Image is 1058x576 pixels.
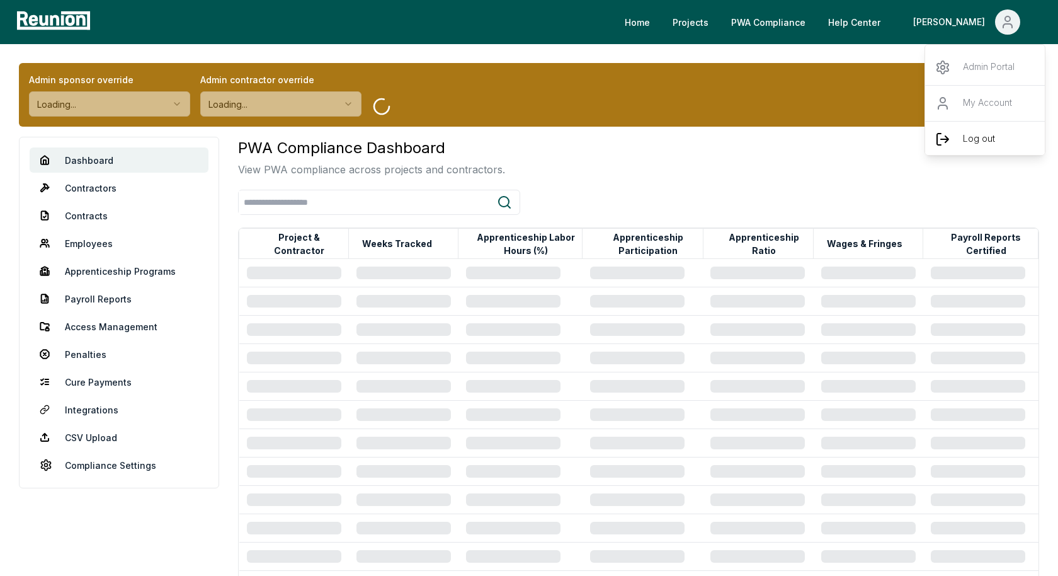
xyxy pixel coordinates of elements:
a: Apprenticeship Programs [30,258,208,284]
p: My Account [963,96,1012,111]
button: Weeks Tracked [360,231,435,256]
div: [PERSON_NAME] [925,50,1046,162]
a: Contracts [30,203,208,228]
a: PWA Compliance [721,9,816,35]
button: [PERSON_NAME] [903,9,1030,35]
button: Payroll Reports Certified [934,231,1038,256]
a: Penalties [30,342,208,367]
a: Employees [30,231,208,256]
button: Apprenticeship Ratio [714,231,813,256]
a: Admin Portal [925,50,1046,85]
p: Admin Portal [963,60,1015,75]
a: Cure Payments [30,369,208,395]
a: Compliance Settings [30,452,208,478]
label: Admin contractor override [200,73,361,86]
a: Payroll Reports [30,286,208,311]
a: Dashboard [30,147,208,173]
a: Contractors [30,175,208,200]
p: Log out [963,132,995,147]
label: Admin sponsor override [29,73,190,86]
a: Home [615,9,660,35]
p: View PWA compliance across projects and contractors. [238,162,505,177]
button: Apprenticeship Labor Hours (%) [469,231,582,256]
a: Integrations [30,397,208,422]
nav: Main [615,9,1045,35]
button: Project & Contractor [250,231,348,256]
a: Access Management [30,314,208,339]
button: Apprenticeship Participation [593,231,702,256]
div: [PERSON_NAME] [913,9,990,35]
a: CSV Upload [30,425,208,450]
h3: PWA Compliance Dashboard [238,137,505,159]
button: Wages & Fringes [824,231,905,256]
a: Projects [663,9,719,35]
a: Help Center [818,9,890,35]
